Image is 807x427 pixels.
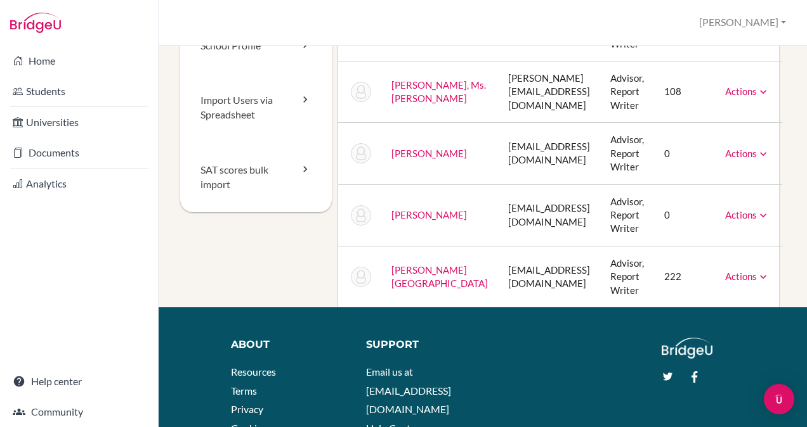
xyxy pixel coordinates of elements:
img: T. Suresh [351,143,371,163]
a: Documents [3,140,155,165]
a: Home [3,48,155,73]
td: Advisor, Report Writer [600,123,654,184]
td: 108 [654,61,715,123]
a: Actions [725,148,770,159]
a: [PERSON_NAME] [391,209,467,220]
a: School Profile [180,18,332,73]
td: 222 [654,246,715,307]
a: [PERSON_NAME][GEOGRAPHIC_DATA] [391,264,488,289]
div: Open Intercom Messenger [764,384,794,414]
td: Advisor, Report Writer [600,246,654,307]
td: [EMAIL_ADDRESS][DOMAIN_NAME] [498,184,600,246]
img: Saumya Tripathi [351,267,371,287]
button: [PERSON_NAME] [693,11,792,34]
a: Actions [725,209,770,220]
td: [EMAIL_ADDRESS][DOMAIN_NAME] [498,246,600,307]
a: Import Users via Spreadsheet [180,73,332,143]
a: Help center [3,369,155,394]
img: Bridge-U [10,13,61,33]
a: Universities [3,110,155,135]
a: SAT scores bulk import [180,143,332,212]
td: [EMAIL_ADDRESS][DOMAIN_NAME] [498,123,600,184]
a: Actions [725,86,770,97]
td: [PERSON_NAME][EMAIL_ADDRESS][DOMAIN_NAME] [498,61,600,123]
img: logo_white@2x-f4f0deed5e89b7ecb1c2cc34c3e3d731f90f0f143d5ea2071677605dd97b5244.png [662,338,713,359]
a: [PERSON_NAME], Ms. [PERSON_NAME] [391,79,486,104]
a: Resources [231,366,276,378]
a: Analytics [3,171,155,196]
td: 0 [654,184,715,246]
a: Email us at [EMAIL_ADDRESS][DOMAIN_NAME] [366,366,451,415]
td: 0 [654,123,715,184]
td: Advisor, Report Writer [600,184,654,246]
a: Students [3,79,155,104]
img: Ms. Mary Shiju Joseph [351,82,371,102]
a: Community [3,399,155,424]
img: INDU SUSAN THOMAS [351,205,371,226]
a: Actions [725,271,770,282]
a: Privacy [231,403,263,415]
div: About [231,338,348,352]
td: Advisor, Report Writer [600,61,654,123]
a: [PERSON_NAME] [391,148,467,159]
a: Terms [231,385,257,397]
div: Support [366,338,474,352]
